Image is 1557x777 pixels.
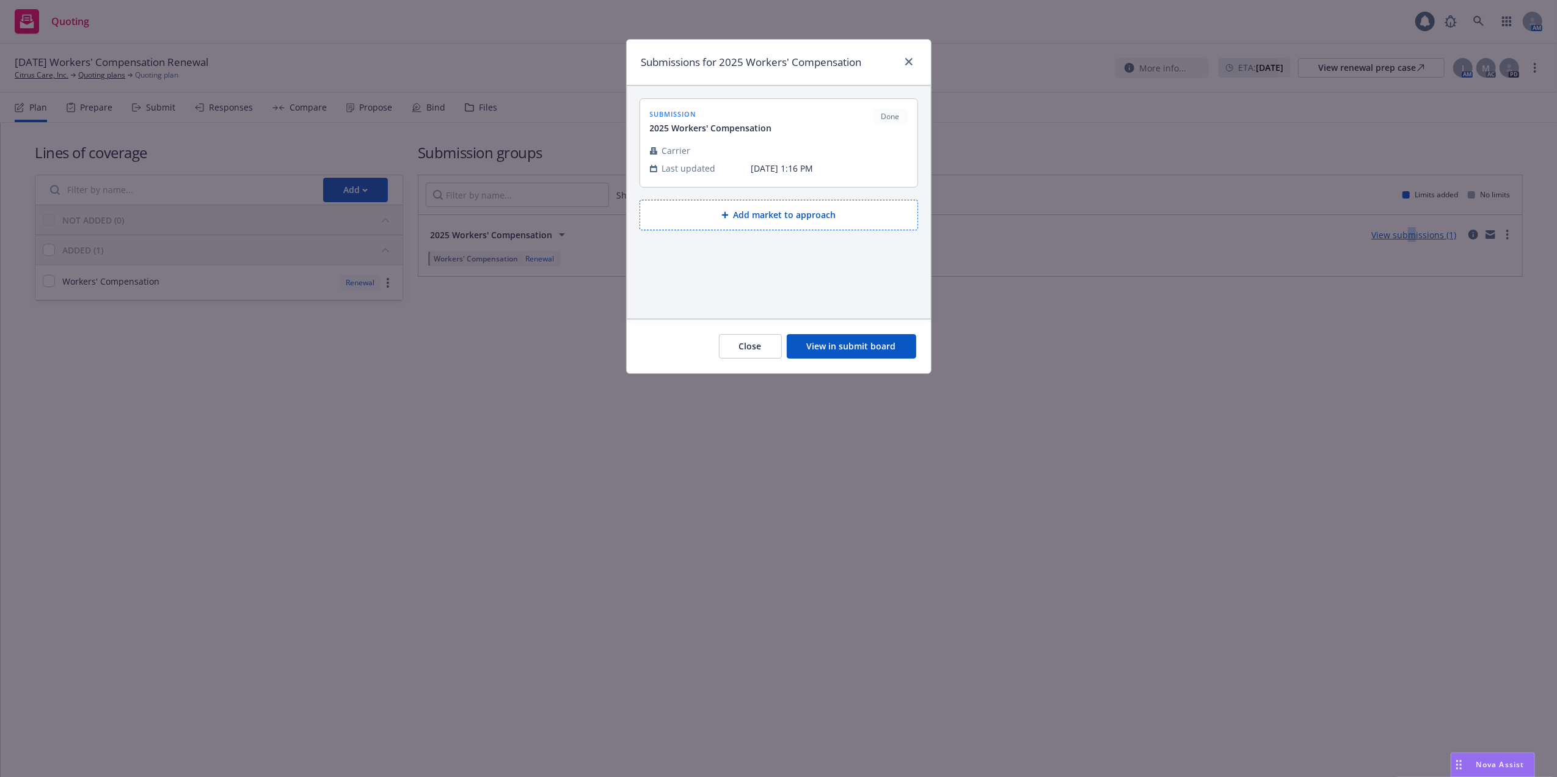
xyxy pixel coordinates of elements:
span: submission [650,109,772,119]
span: 2025 Workers' Compensation [650,122,772,134]
a: close [902,54,916,69]
button: View in submit board [787,334,916,359]
span: Nova Assist [1476,759,1525,770]
span: Done [878,111,903,122]
span: Carrier [662,144,691,157]
button: Add market to approach [640,200,918,230]
h1: Submissions for 2025 Workers' Compensation [641,54,862,70]
div: Drag to move [1451,753,1467,776]
span: Last updated [662,162,716,175]
button: Close [719,334,782,359]
button: Nova Assist [1451,753,1535,777]
span: [DATE] 1:16 PM [751,162,908,175]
